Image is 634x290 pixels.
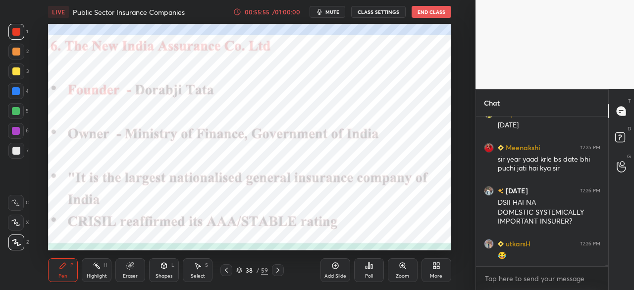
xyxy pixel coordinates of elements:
div: Shapes [156,274,172,279]
div: 12:25 PM [581,145,600,151]
div: S [205,263,208,268]
p: G [627,153,631,160]
img: 7e30a61395f14faeaa8c7a329a8fcaa2.jpg [484,239,494,249]
p: Chat [476,90,508,116]
img: 500c28170f9544129bb9639d2147bfe3.jpg [484,143,494,153]
div: 1 [8,24,28,40]
h6: Meenakshi [504,142,540,153]
h6: [DATE] [504,185,528,196]
div: 2 [8,44,29,59]
div: [DATE] [498,120,600,130]
div: sir year yaad krle bs date bhi puchi jati hai kya sir [498,155,600,174]
div: Pen [58,274,67,279]
div: 4 [8,83,29,99]
p: D [628,125,631,132]
div: DOMESTIC SYSTEMICALLY IMPORTANT INSURER? [498,208,600,227]
div: X [8,215,29,231]
div: 12:26 PM [581,241,600,247]
div: More [430,274,442,279]
button: End Class [412,6,451,18]
img: no-rating-badge.077c3623.svg [498,188,504,194]
div: H [104,263,107,268]
p: T [628,97,631,105]
span: mute [325,8,339,15]
div: P [70,263,73,268]
div: LIVE [48,6,69,18]
div: 5 [8,103,29,119]
img: 3 [484,186,494,196]
div: grid [476,116,608,267]
div: / [256,267,259,273]
div: / 01:00:00 [271,9,302,15]
button: mute [310,6,345,18]
div: 6 [8,123,29,139]
div: Add Slide [324,274,346,279]
div: 38 [244,267,254,273]
div: 12:26 PM [581,188,600,194]
h6: utkarsH [504,238,530,249]
img: Learner_Badge_beginner_1_8b307cf2a0.svg [498,241,504,247]
div: 59 [261,266,268,275]
div: 3 [8,63,29,79]
div: Zoom [396,274,409,279]
div: Poll [365,274,373,279]
button: CLASS SETTINGS [351,6,406,18]
img: Learner_Badge_beginner_1_8b307cf2a0.svg [498,145,504,151]
div: 7 [8,143,29,159]
div: Eraser [123,274,138,279]
div: 00:55:55 [243,9,271,15]
div: C [8,195,29,211]
div: L [171,263,174,268]
div: DSII HAI NA [498,198,600,208]
div: Highlight [87,274,107,279]
div: Z [8,234,29,250]
div: 😂 [498,251,600,261]
h4: Public Sector Insurance Companies [73,7,185,17]
div: Select [191,274,205,279]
